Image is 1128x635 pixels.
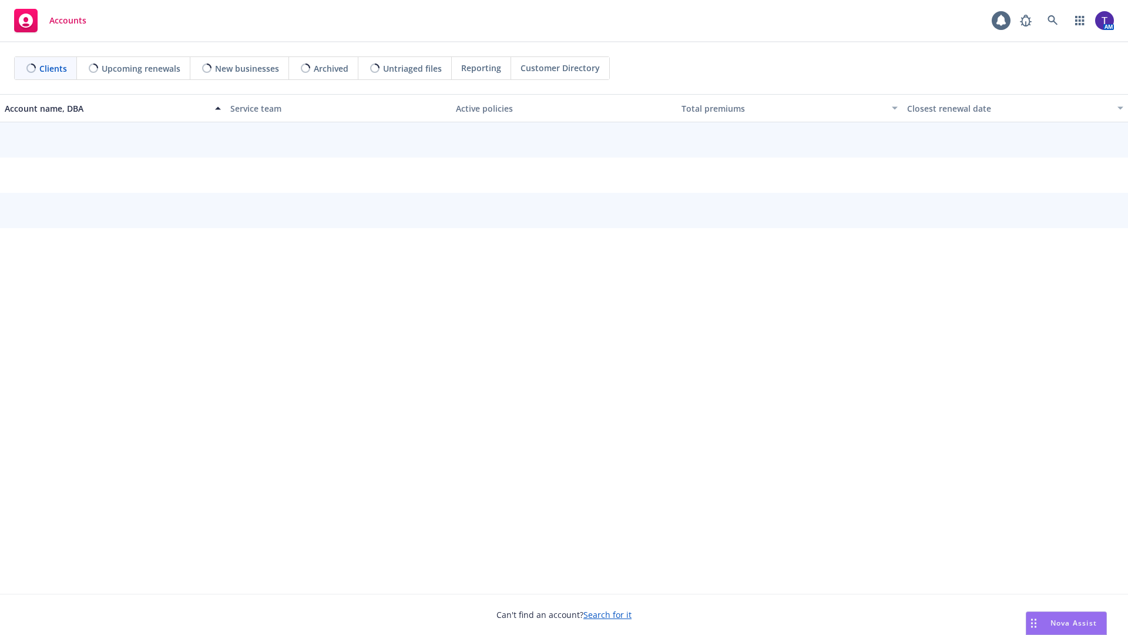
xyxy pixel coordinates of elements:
span: Archived [314,62,348,75]
button: Closest renewal date [902,94,1128,122]
span: Can't find an account? [496,609,632,621]
div: Service team [230,102,446,115]
div: Total premiums [681,102,885,115]
a: Accounts [9,4,91,37]
a: Report a Bug [1014,9,1038,32]
span: Reporting [461,62,501,74]
span: Nova Assist [1050,618,1097,628]
button: Service team [226,94,451,122]
span: Accounts [49,16,86,25]
span: Upcoming renewals [102,62,180,75]
div: Active policies [456,102,672,115]
button: Nova Assist [1026,611,1107,635]
a: Switch app [1068,9,1092,32]
a: Search [1041,9,1065,32]
img: photo [1095,11,1114,30]
span: Clients [39,62,67,75]
a: Search for it [583,609,632,620]
div: Closest renewal date [907,102,1110,115]
div: Account name, DBA [5,102,208,115]
span: New businesses [215,62,279,75]
button: Active policies [451,94,677,122]
div: Drag to move [1026,612,1041,634]
span: Customer Directory [521,62,600,74]
button: Total premiums [677,94,902,122]
span: Untriaged files [383,62,442,75]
